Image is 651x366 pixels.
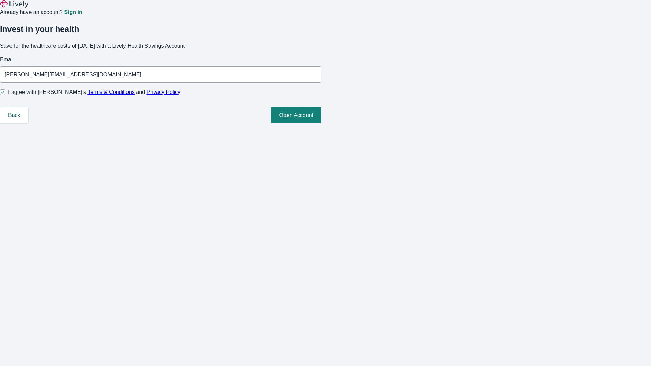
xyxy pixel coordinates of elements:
a: Privacy Policy [147,89,181,95]
a: Sign in [64,9,82,15]
button: Open Account [271,107,321,123]
a: Terms & Conditions [87,89,135,95]
span: I agree with [PERSON_NAME]’s and [8,88,180,96]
